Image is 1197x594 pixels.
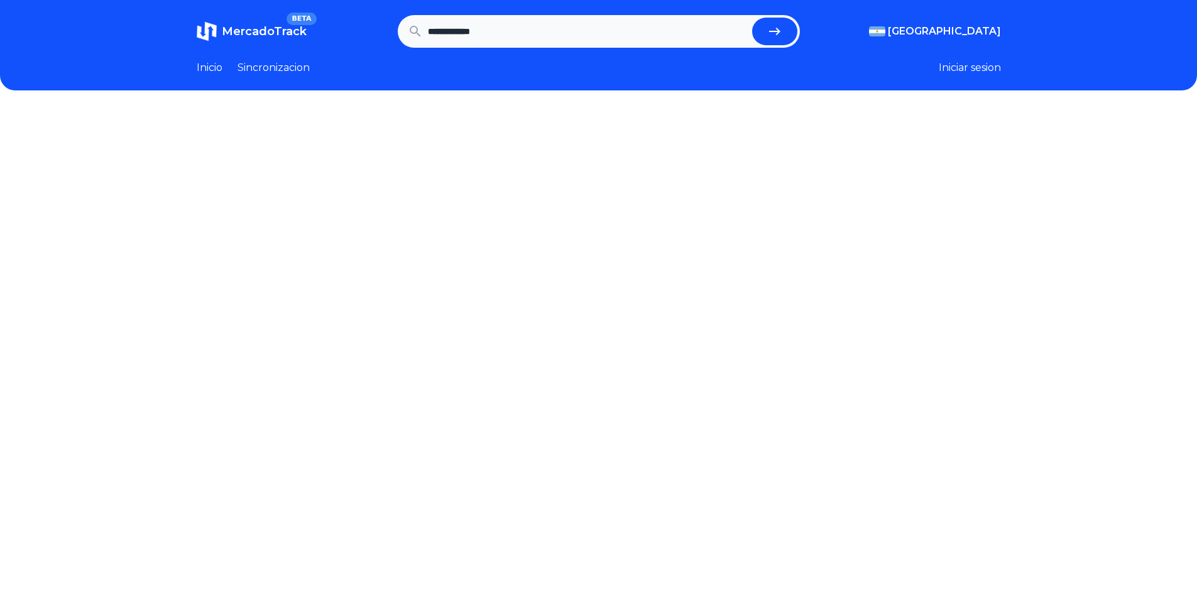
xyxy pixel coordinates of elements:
[869,26,885,36] img: Argentina
[197,21,307,41] a: MercadoTrackBETA
[197,60,222,75] a: Inicio
[222,24,307,38] span: MercadoTrack
[888,24,1001,39] span: [GEOGRAPHIC_DATA]
[197,21,217,41] img: MercadoTrack
[869,24,1001,39] button: [GEOGRAPHIC_DATA]
[939,60,1001,75] button: Iniciar sesion
[238,60,310,75] a: Sincronizacion
[287,13,316,25] span: BETA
